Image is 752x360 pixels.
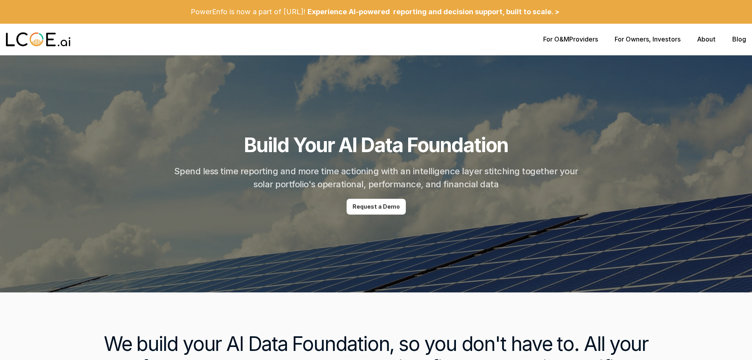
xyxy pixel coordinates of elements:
[308,8,559,16] p: Experience AI-powered reporting and decision support, built to scale. >
[615,36,681,43] p: , Investors
[615,35,649,43] a: For Owners
[244,133,508,157] h1: Build Your AI Data Foundation
[697,35,716,43] a: About
[543,36,598,43] p: Providers
[732,35,746,43] a: Blog
[347,199,406,215] a: Request a Demo
[165,165,587,191] h2: Spend less time reporting and more time actioning with an intelligence layer stitching together y...
[353,204,400,210] p: Request a Demo
[543,35,569,43] a: For O&M
[191,8,306,16] p: PowerEnfo is now a part of [URL]!
[306,2,561,21] a: Experience AI-powered reporting and decision support, built to scale. >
